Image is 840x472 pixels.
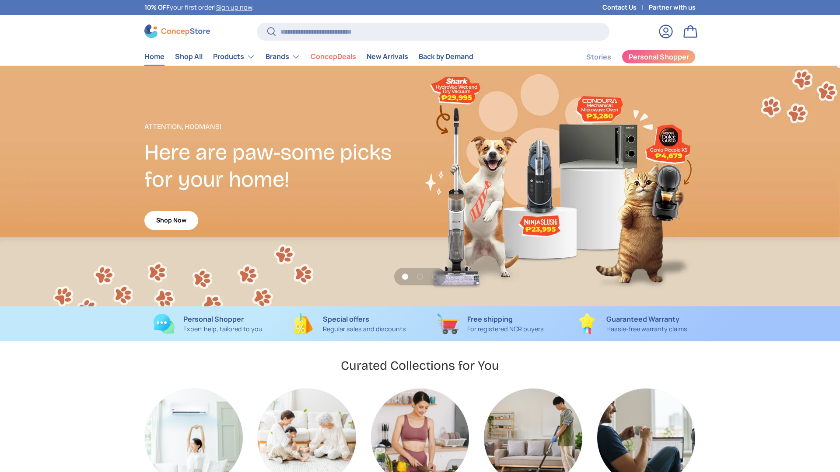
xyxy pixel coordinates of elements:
a: Guaranteed Warranty Hassle-free warranty claims [568,313,696,334]
p: Hassle-free warranty claims [606,324,687,334]
a: New Arrivals [367,48,408,65]
img: ConcepStore [144,24,210,38]
h2: Curated Collections for You [341,357,499,374]
a: Free shipping For registered NCR buyers [427,313,554,334]
nav: Primary [144,48,473,66]
nav: Secondary [565,48,696,66]
a: Home [144,48,164,65]
a: Personal Shopper [622,50,696,64]
a: ConcepDeals [311,48,356,65]
span: Personal Shopper [629,53,689,60]
a: Personal Shopper Expert help, tailored to you [144,313,272,334]
a: Brands [266,48,300,66]
a: Special offers Regular sales and discounts [286,313,413,334]
a: Shop All [175,48,203,65]
a: Contact Us [602,3,649,12]
strong: Free shipping [467,314,513,324]
p: Regular sales and discounts [323,324,406,334]
a: Sign up now [216,3,252,11]
strong: Special offers [323,314,369,324]
a: Back by Demand [419,48,473,65]
p: Attention, Hoomans! [144,121,420,132]
a: Stories [586,49,611,66]
h2: Here are paw-some picks for your home! [144,139,420,193]
strong: Guaranteed Warranty [606,314,679,324]
p: your first order! . [144,3,254,12]
strong: Personal Shopper [183,314,244,324]
p: For registered NCR buyers [467,324,544,334]
strong: 10% OFF [144,3,170,11]
a: Partner with us [649,3,696,12]
summary: Brands [260,48,305,66]
a: Shop Now [144,211,198,230]
a: Products [213,48,255,66]
summary: Products [208,48,260,66]
p: Expert help, tailored to you [183,324,262,334]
